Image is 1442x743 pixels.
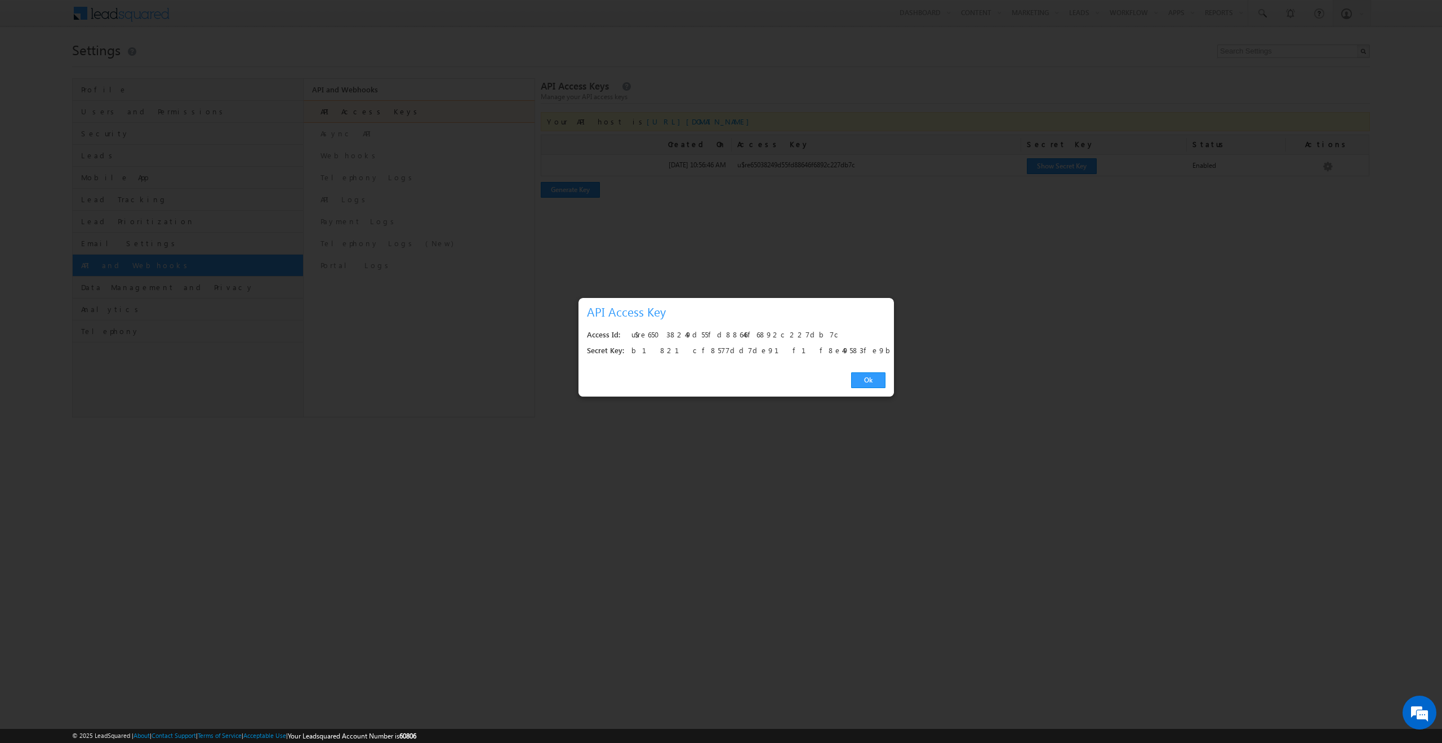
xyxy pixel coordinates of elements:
[587,343,624,359] div: Secret Key:
[152,732,196,739] a: Contact Support
[631,343,879,359] div: b1821cf8577dd7de91f1f8e49583fe9bbd1ce017
[851,372,885,388] a: Ok
[59,59,189,74] div: Chat with us now
[133,732,150,739] a: About
[243,732,286,739] a: Acceptable Use
[288,732,416,740] span: Your Leadsquared Account Number is
[399,732,416,740] span: 60806
[72,731,416,741] span: © 2025 LeadSquared | | | | |
[587,327,624,343] div: Access Id:
[185,6,212,33] div: Minimize live chat window
[587,302,890,322] h3: API Access Key
[19,59,47,74] img: d_60004797649_company_0_60004797649
[15,104,206,337] textarea: Type your message and hit 'Enter'
[153,347,204,362] em: Start Chat
[198,732,242,739] a: Terms of Service
[631,327,879,343] div: u$re65038249d55fd88646f6892c227db7c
